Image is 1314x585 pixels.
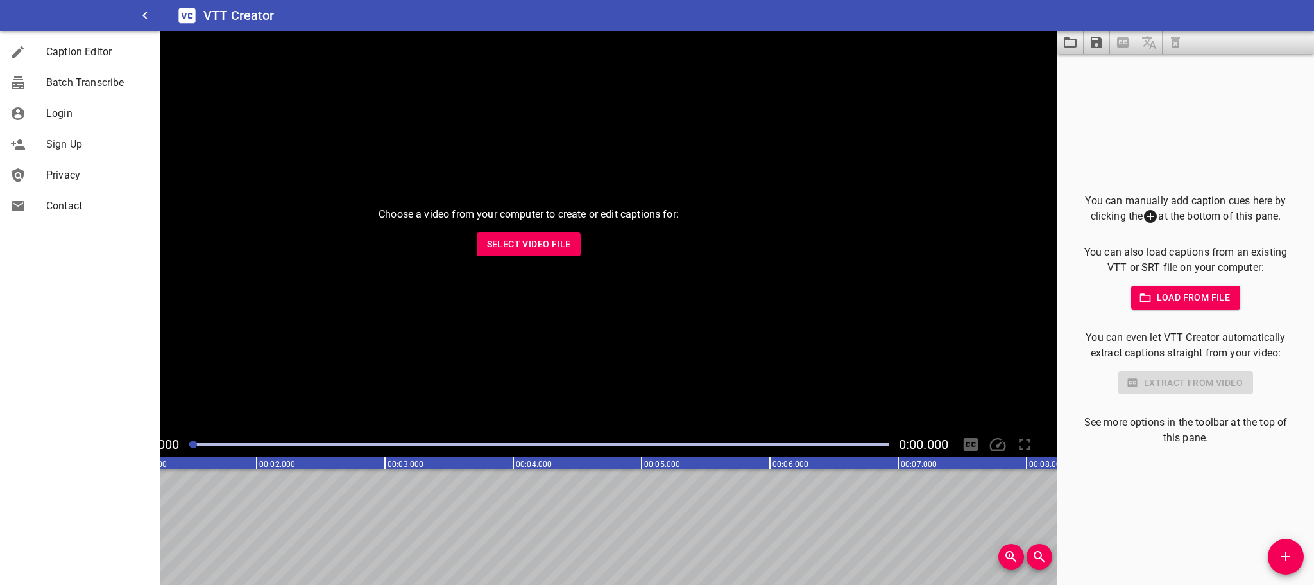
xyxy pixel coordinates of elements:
p: You can even let VTT Creator automatically extract captions straight from your video: [1078,330,1293,361]
div: Hide/Show Captions [959,432,983,457]
span: Video Duration [899,437,948,452]
text: 00:08.000 [1029,460,1065,469]
span: Sign Up [46,137,150,152]
div: Contact [10,198,46,214]
p: You can manually add caption cues here by clicking the at the bottom of this pane. [1078,193,1293,225]
div: Playback Speed [985,432,1010,457]
span: Contact [46,198,150,214]
svg: Save captions to file [1089,35,1104,50]
div: Toggle Full Screen [1012,432,1037,457]
span: Caption Editor [46,44,150,60]
text: 00:05.000 [644,460,680,469]
span: Load from file [1141,290,1231,306]
button: Zoom In [998,544,1024,570]
text: 00:03.000 [388,460,423,469]
div: Login [10,106,46,121]
h6: VTT Creator [203,5,275,26]
span: Select Video File [487,236,571,252]
span: Batch Transcribe [46,75,150,91]
div: Sign Up [10,137,46,152]
span: Add some captions below, then you can translate them. [1136,31,1163,54]
p: Choose a video from your computer to create or edit captions for: [379,207,679,222]
button: Load from file [1131,286,1241,310]
div: Play progress [189,443,889,446]
button: Zoom Out [1027,544,1052,570]
span: Login [46,106,150,121]
button: Save captions to file [1084,31,1110,54]
div: Caption Editor [10,44,46,60]
text: 00:02.000 [259,460,295,469]
button: Select Video File [477,232,581,256]
span: Select a video in the pane to the left, then you can automatically extract captions. [1110,31,1136,54]
button: Add Cue [1268,539,1304,575]
div: Privacy [10,168,46,183]
text: 00:04.000 [516,460,552,469]
text: 00:06.000 [772,460,808,469]
p: See more options in the toolbar at the top of this pane. [1078,415,1293,446]
text: 00:07.000 [901,460,937,469]
div: Batch Transcribe [10,75,46,91]
span: Privacy [46,168,150,183]
div: Select a video in the pane to the left to use this feature [1078,371,1293,395]
button: Load captions from file [1057,31,1084,54]
p: You can also load captions from an existing VTT or SRT file on your computer: [1078,245,1293,275]
svg: Load captions from file [1062,35,1078,50]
